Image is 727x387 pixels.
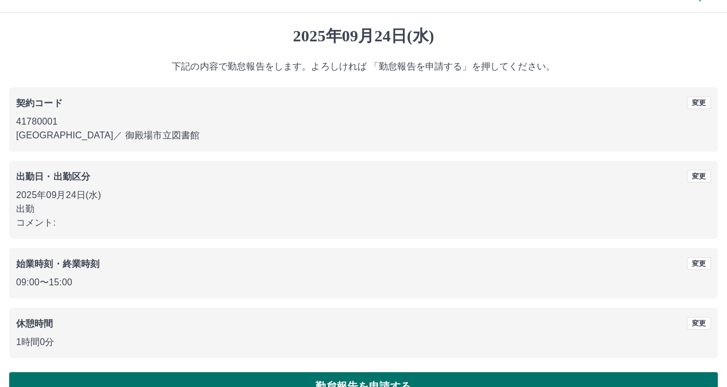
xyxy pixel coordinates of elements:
p: 1時間0分 [16,335,711,349]
h1: 2025年09月24日(水) [9,26,718,46]
p: 下記の内容で勤怠報告をします。よろしければ 「勤怠報告を申請する」を押してください。 [9,60,718,73]
p: 2025年09月24日(水) [16,188,711,202]
button: 変更 [687,257,711,270]
button: 変更 [687,317,711,330]
p: コメント: [16,216,711,230]
button: 変更 [687,96,711,109]
b: 始業時刻・終業時刻 [16,259,99,269]
p: [GEOGRAPHIC_DATA] ／ 御殿場市立図書館 [16,129,711,142]
p: 09:00 〜 15:00 [16,276,711,289]
p: 41780001 [16,115,711,129]
b: 契約コード [16,98,63,108]
button: 変更 [687,170,711,183]
b: 出勤日・出勤区分 [16,172,90,181]
p: 出勤 [16,202,711,216]
b: 休憩時間 [16,319,53,328]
